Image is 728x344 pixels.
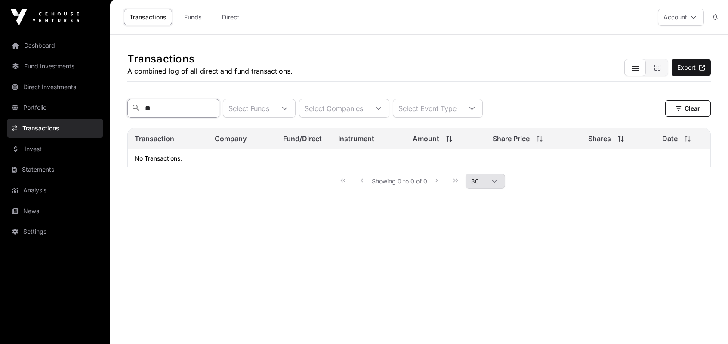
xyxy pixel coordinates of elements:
[413,133,439,144] span: Amount
[7,201,103,220] a: News
[372,177,427,185] span: Showing 0 to 0 of 0
[213,9,248,25] a: Direct
[299,99,368,117] div: Select Companies
[672,59,711,76] a: Export
[176,9,210,25] a: Funds
[7,57,103,76] a: Fund Investments
[7,36,103,55] a: Dashboard
[7,181,103,200] a: Analysis
[215,133,247,144] span: Company
[7,77,103,96] a: Direct Investments
[685,303,728,344] iframe: Chat Widget
[127,66,293,76] p: A combined log of all direct and fund transactions.
[588,133,611,144] span: Shares
[135,133,174,144] span: Transaction
[7,222,103,241] a: Settings
[7,119,103,138] a: Transactions
[393,99,462,117] div: Select Event Type
[124,9,172,25] a: Transactions
[223,99,275,117] div: Select Funds
[7,98,103,117] a: Portfolio
[7,139,103,158] a: Invest
[10,9,79,26] img: Icehouse Ventures Logo
[127,52,293,66] h1: Transactions
[662,133,678,144] span: Date
[283,133,322,144] span: Fund/Direct
[493,133,530,144] span: Share Price
[7,160,103,179] a: Statements
[128,149,710,167] td: No Transactions.
[665,100,711,117] button: Clear
[658,9,704,26] button: Account
[338,133,374,144] span: Instrument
